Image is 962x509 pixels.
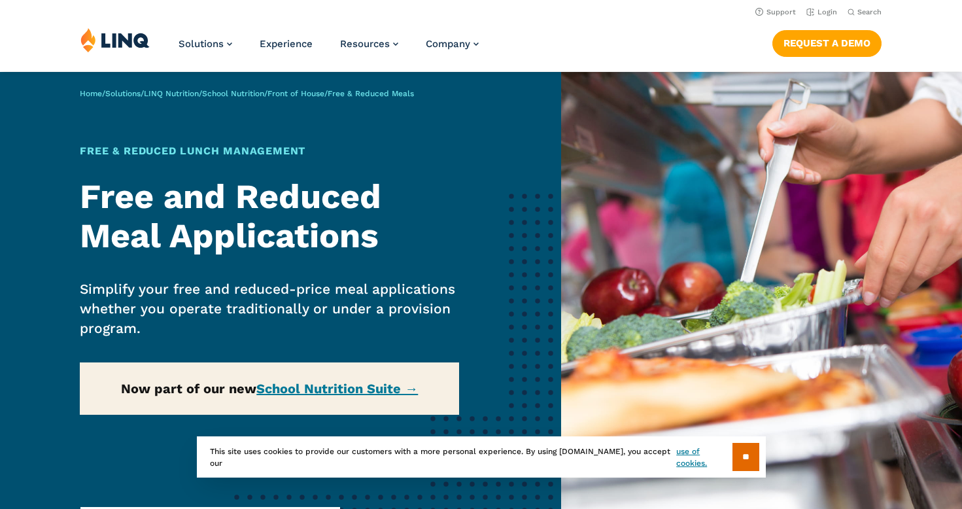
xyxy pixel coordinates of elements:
div: This site uses cookies to provide our customers with a more personal experience. By using [DOMAIN... [197,436,766,478]
h1: Free & Reduced Lunch Management [80,143,459,159]
span: Search [857,8,882,16]
a: use of cookies. [676,446,732,469]
button: Open Search Bar [848,7,882,17]
a: School Nutrition [202,89,264,98]
a: Support [755,8,796,16]
nav: Primary Navigation [179,27,479,71]
span: Solutions [179,38,224,50]
strong: Free and Reduced Meal Applications [80,177,381,256]
span: / / / / / [80,89,414,98]
span: Free & Reduced Meals [328,89,414,98]
a: LINQ Nutrition [144,89,199,98]
a: Home [80,89,102,98]
span: Company [426,38,470,50]
a: Solutions [105,89,141,98]
a: Solutions [179,38,232,50]
a: Login [806,8,837,16]
a: Company [426,38,479,50]
a: Front of House [267,89,324,98]
p: Simplify your free and reduced-price meal applications whether you operate traditionally or under... [80,279,459,338]
a: Experience [260,38,313,50]
span: Resources [340,38,390,50]
img: LINQ | K‑12 Software [80,27,150,52]
a: Request a Demo [772,30,882,56]
a: Resources [340,38,398,50]
strong: Now part of our new [121,381,418,396]
nav: Button Navigation [772,27,882,56]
